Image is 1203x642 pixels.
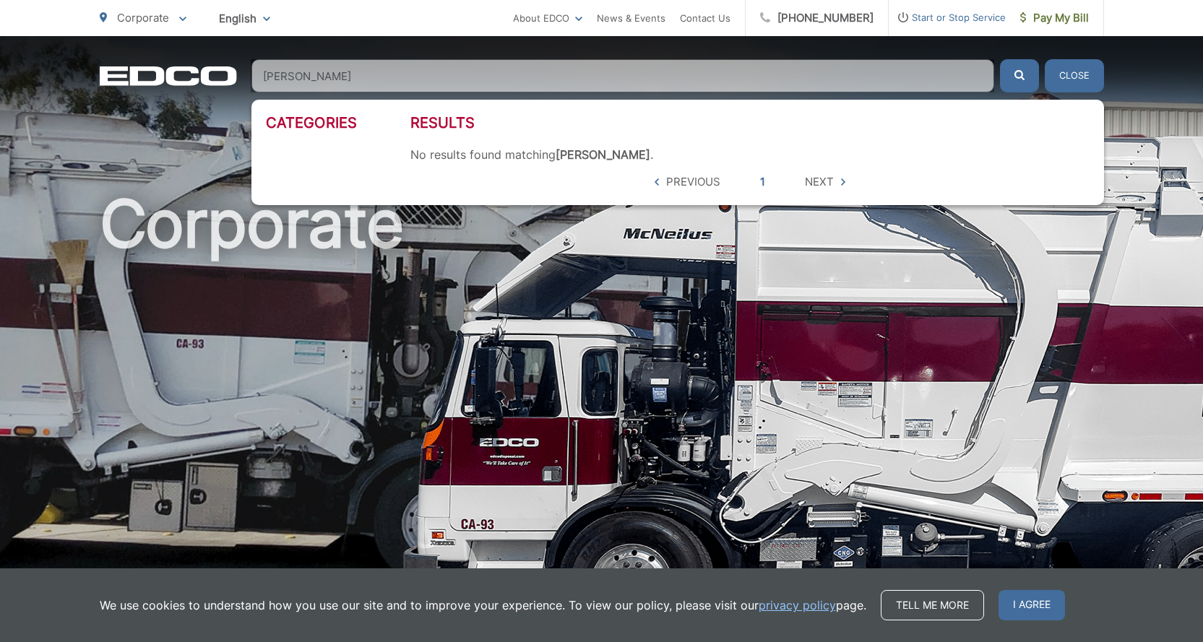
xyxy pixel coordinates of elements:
[266,114,410,131] h3: Categories
[760,173,765,191] a: 1
[680,9,730,27] a: Contact Us
[759,597,836,614] a: privacy policy
[881,590,984,620] a: Tell me more
[100,597,866,614] p: We use cookies to understand how you use our site and to improve your experience. To view our pol...
[1045,59,1104,92] button: Close
[117,11,169,25] span: Corporate
[100,66,237,86] a: EDCD logo. Return to the homepage.
[999,590,1065,620] span: I agree
[208,6,281,31] span: English
[666,173,720,191] span: Previous
[1000,59,1039,92] button: Submit the search query.
[597,9,665,27] a: News & Events
[410,147,1090,162] div: No results found matching .
[805,173,834,191] span: Next
[513,9,582,27] a: About EDCO
[251,59,994,92] input: Search
[1020,9,1089,27] span: Pay My Bill
[556,147,650,162] strong: [PERSON_NAME]
[410,114,1090,131] h3: Results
